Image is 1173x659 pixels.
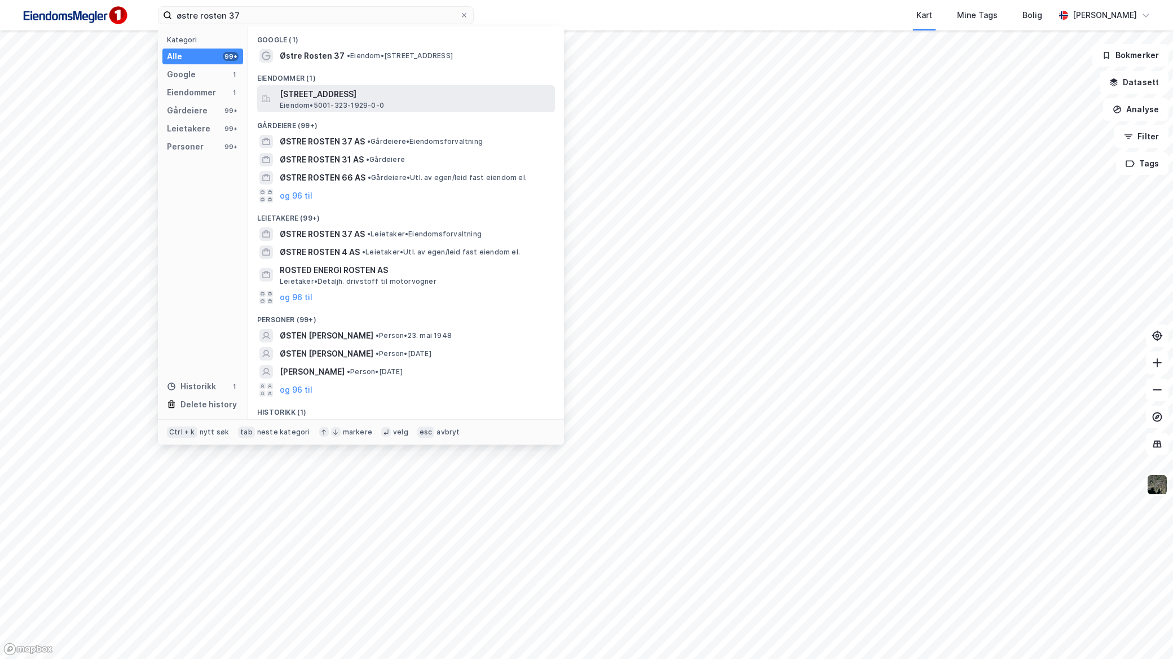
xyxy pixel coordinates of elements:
div: 1 [230,88,239,97]
div: Leietakere (99+) [248,205,564,225]
div: Eiendommer [167,86,216,99]
div: esc [417,427,435,438]
span: ØSTRE ROSTEN 66 AS [280,171,365,184]
div: neste kategori [257,428,310,437]
button: Tags [1116,152,1168,175]
span: ØSTEN [PERSON_NAME] [280,347,373,361]
span: ØSTRE ROSTEN 4 AS [280,245,360,259]
button: og 96 til [280,291,312,304]
span: [PERSON_NAME] [280,365,345,379]
span: • [376,331,379,340]
span: • [368,173,371,182]
span: • [367,137,371,146]
span: Leietaker • Utl. av egen/leid fast eiendom el. [362,248,520,257]
div: Gårdeiere (99+) [248,112,564,133]
div: 99+ [223,52,239,61]
div: Kart [916,8,932,22]
div: Alle [167,50,182,63]
button: Filter [1114,125,1168,148]
div: Google [167,68,196,81]
span: Østre Rosten 37 [280,49,345,63]
a: Mapbox homepage [3,643,53,656]
div: Delete history [180,398,237,411]
span: ØSTRE ROSTEN 31 AS [280,153,364,166]
button: Datasett [1100,71,1168,94]
div: Bolig [1022,8,1042,22]
div: 99+ [223,106,239,115]
div: markere [343,428,372,437]
span: • [376,349,379,358]
span: ØSTRE ROSTEN 37 AS [280,135,365,148]
span: • [367,230,371,238]
span: ØSTEN [PERSON_NAME] [280,329,373,342]
span: Gårdeiere • Utl. av egen/leid fast eiendom el. [368,173,527,182]
div: Historikk [167,380,216,393]
div: tab [238,427,255,438]
div: Kontrollprogram for chat [1117,605,1173,659]
div: 1 [230,70,239,79]
div: velg [393,428,408,437]
div: Kategori [167,36,243,44]
button: og 96 til [280,189,312,203]
span: • [347,51,350,60]
span: ØSTRE ROSTEN 37 AS [280,227,365,241]
span: [STREET_ADDRESS] [280,87,550,101]
button: Bokmerker [1092,44,1168,67]
iframe: Chat Widget [1117,605,1173,659]
div: nytt søk [200,428,230,437]
input: Søk på adresse, matrikkel, gårdeiere, leietakere eller personer [172,7,460,24]
div: Mine Tags [957,8,998,22]
span: Leietaker • Eiendomsforvaltning [367,230,482,239]
div: Personer (99+) [248,306,564,327]
span: • [362,248,365,256]
span: Leietaker • Detaljh. drivstoff til motorvogner [280,277,436,286]
div: avbryt [436,428,460,437]
div: Eiendommer (1) [248,65,564,85]
div: Historikk (1) [248,399,564,419]
div: Gårdeiere [167,104,208,117]
div: Personer [167,140,204,153]
div: Leietakere [167,122,210,135]
div: Google (1) [248,27,564,47]
span: • [347,367,350,376]
span: ROSTED ENERGI ROSTEN AS [280,263,550,277]
span: Eiendom • 5001-323-1929-0-0 [280,101,384,110]
span: Person • 23. mai 1948 [376,331,452,340]
div: [PERSON_NAME] [1073,8,1137,22]
div: 99+ [223,142,239,151]
span: Gårdeiere • Eiendomsforvaltning [367,137,483,146]
img: 9k= [1146,474,1168,495]
div: Ctrl + k [167,427,197,438]
img: F4PB6Px+NJ5v8B7XTbfpPpyloAAAAASUVORK5CYII= [18,3,131,28]
span: Eiendom • [STREET_ADDRESS] [347,51,453,60]
span: Person • [DATE] [347,367,403,376]
div: 1 [230,382,239,391]
span: • [366,155,369,164]
button: og 96 til [280,383,312,397]
span: Gårdeiere [366,155,405,164]
button: Analyse [1103,98,1168,121]
span: Person • [DATE] [376,349,431,358]
div: 99+ [223,124,239,133]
